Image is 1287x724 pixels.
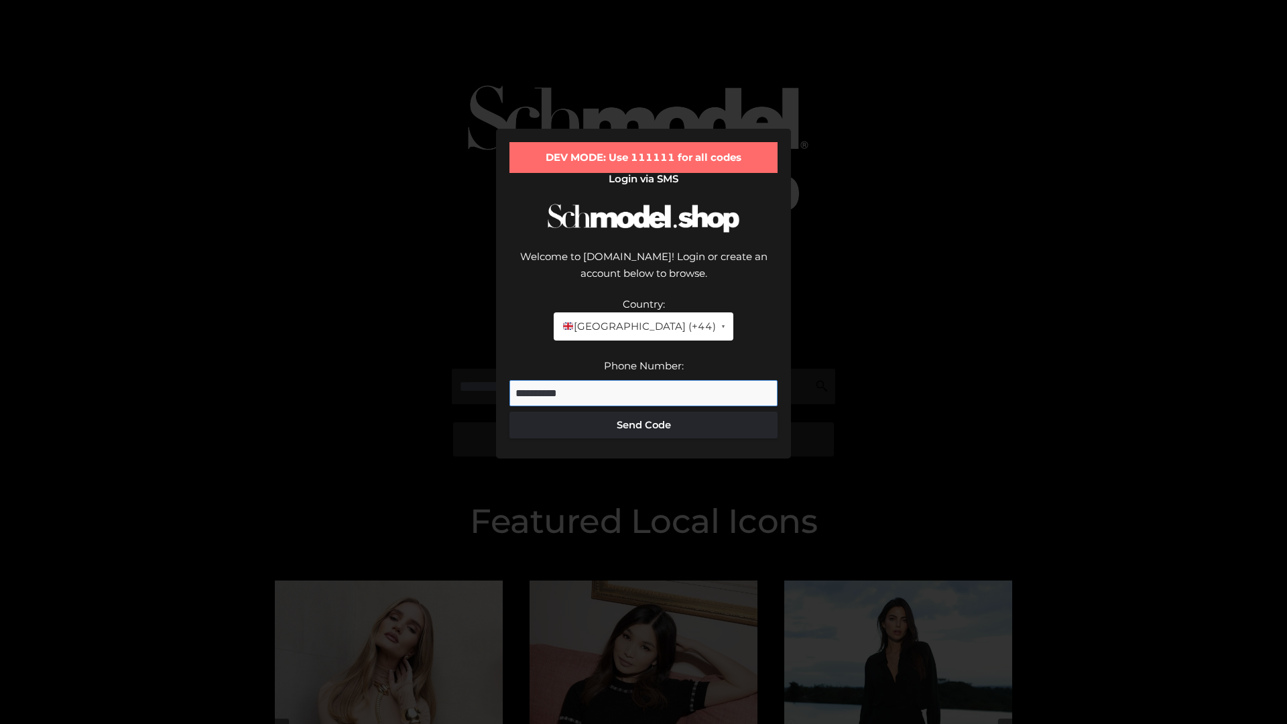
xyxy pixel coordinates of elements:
[509,248,778,296] div: Welcome to [DOMAIN_NAME]! Login or create an account below to browse.
[604,359,684,372] label: Phone Number:
[563,321,573,331] img: 🇬🇧
[543,192,744,245] img: Schmodel Logo
[623,298,665,310] label: Country:
[562,318,715,335] span: [GEOGRAPHIC_DATA] (+44)
[509,142,778,173] div: DEV MODE: Use 111111 for all codes
[509,412,778,438] button: Send Code
[509,173,778,185] h2: Login via SMS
